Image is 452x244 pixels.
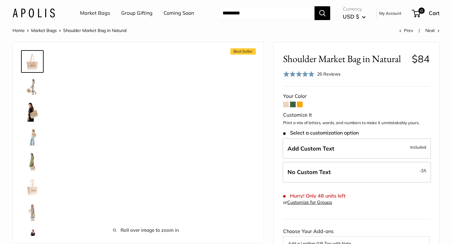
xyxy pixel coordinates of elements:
span: Shoulder Market Bag in Natural [283,53,407,65]
img: Shoulder Market Bag in Natural [22,51,42,72]
button: Search [315,6,330,20]
a: Shoulder Market Bag in Natural [21,75,44,98]
div: Your Color [283,92,430,101]
a: Shoulder Market Bag in Natural [21,50,44,73]
a: Customize for Groups [287,199,332,205]
a: Home [13,28,25,33]
a: Shoulder Market Bag in Natural [21,100,44,123]
a: Next [425,28,439,33]
span: Currency [343,5,366,13]
label: Leave Blank [282,162,431,183]
span: Shoulder Market Bag in Natural [63,28,126,33]
img: Shoulder Market Bag in Natural [22,152,42,172]
a: Shoulder Market Bag in Natural [21,176,44,198]
span: $84 [412,53,430,65]
span: 0 [418,8,425,14]
div: Customize It [283,110,430,120]
img: Apolis [13,8,55,18]
img: Shoulder Market Bag in Natural [22,77,42,97]
span: Best Seller [230,48,256,55]
a: Shoulder Market Bag in Natural [21,125,44,148]
a: Shoulder Market Bag in Natural [21,201,44,223]
span: Roll over image to zoom in [63,226,229,235]
button: USD $ [343,12,366,22]
input: Search... [218,6,315,20]
span: Included [410,143,426,151]
div: or [283,198,332,207]
p: Print a mix of letters, words, and numbers to make it unmistakably yours. [283,120,430,126]
span: Cart [429,10,439,16]
span: 26 Reviews [317,71,341,77]
label: Add Custom Text [282,138,431,159]
a: My Account [379,9,401,17]
a: Shoulder Market Bag in Natural [21,151,44,173]
span: Hurry! Only 48 units left [283,193,346,199]
img: Shoulder Market Bag in Natural [22,202,42,222]
a: Group Gifting [121,8,153,18]
span: $5 [421,168,426,173]
img: Shoulder Market Bag in Natural [22,102,42,122]
a: 0 Cart [412,8,439,18]
span: No Custom Text [288,168,331,176]
a: Coming Soon [164,8,194,18]
nav: Breadcrumb [13,26,126,34]
span: USD $ [343,13,359,20]
span: Select a customization option [283,130,359,136]
a: Market Bags [80,8,110,18]
a: Prev [399,28,413,33]
span: - [419,167,426,174]
span: Add Custom Text [288,145,334,152]
a: Market Bags [31,28,57,33]
img: Shoulder Market Bag in Natural [22,127,42,147]
img: Shoulder Market Bag in Natural [22,177,42,197]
